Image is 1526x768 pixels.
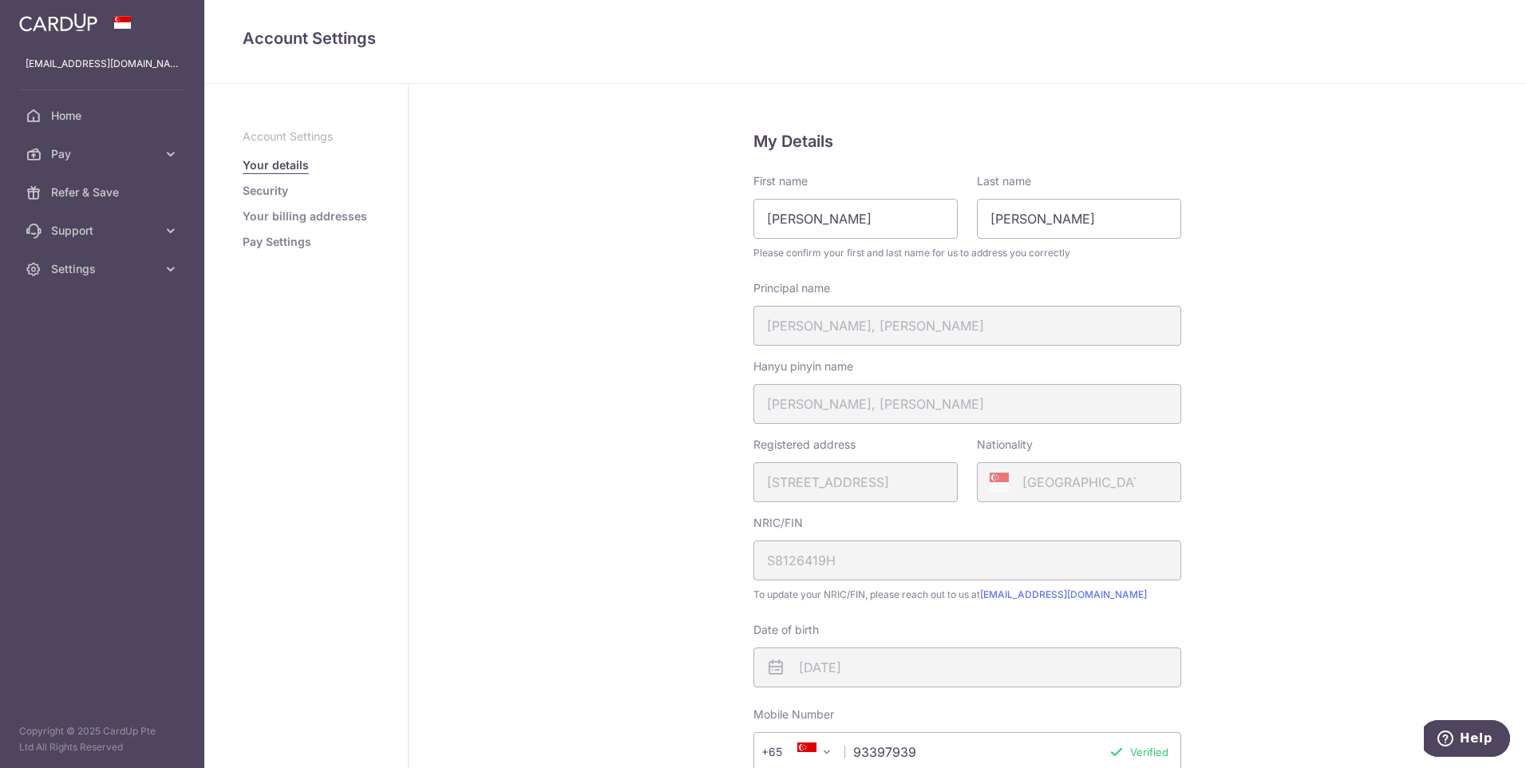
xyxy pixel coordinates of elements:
iframe: Opens a widget where you can find more information [1424,720,1510,760]
label: NRIC/FIN [753,515,803,531]
input: Last name [977,199,1181,239]
span: Support [51,223,156,239]
a: Pay Settings [243,234,311,250]
h4: Account Settings [243,26,1488,51]
a: Security [243,183,288,199]
a: [EMAIL_ADDRESS][DOMAIN_NAME] [980,588,1147,600]
label: Mobile Number [753,707,834,722]
label: Registered address [753,437,856,453]
input: First name [753,199,958,239]
h5: My Details [753,129,1181,154]
span: Help [36,11,69,26]
a: Your billing addresses [243,208,367,224]
span: +65 [766,742,805,762]
span: Pay [51,146,156,162]
label: Date of birth [753,622,819,638]
span: +65 [761,742,805,762]
label: Last name [977,173,1031,189]
span: Refer & Save [51,184,156,200]
span: Please confirm your first and last name for us to address you correctly [753,245,1181,261]
img: CardUp [19,13,97,32]
label: Hanyu pinyin name [753,358,853,374]
span: Home [51,108,156,124]
span: To update your NRIC/FIN, please reach out to us at [753,587,1181,603]
label: Principal name [753,280,830,296]
span: Settings [51,261,156,277]
p: [EMAIL_ADDRESS][DOMAIN_NAME] [26,56,179,72]
p: Account Settings [243,129,370,144]
label: Nationality [977,437,1033,453]
a: Your details [243,157,309,173]
label: First name [753,173,808,189]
